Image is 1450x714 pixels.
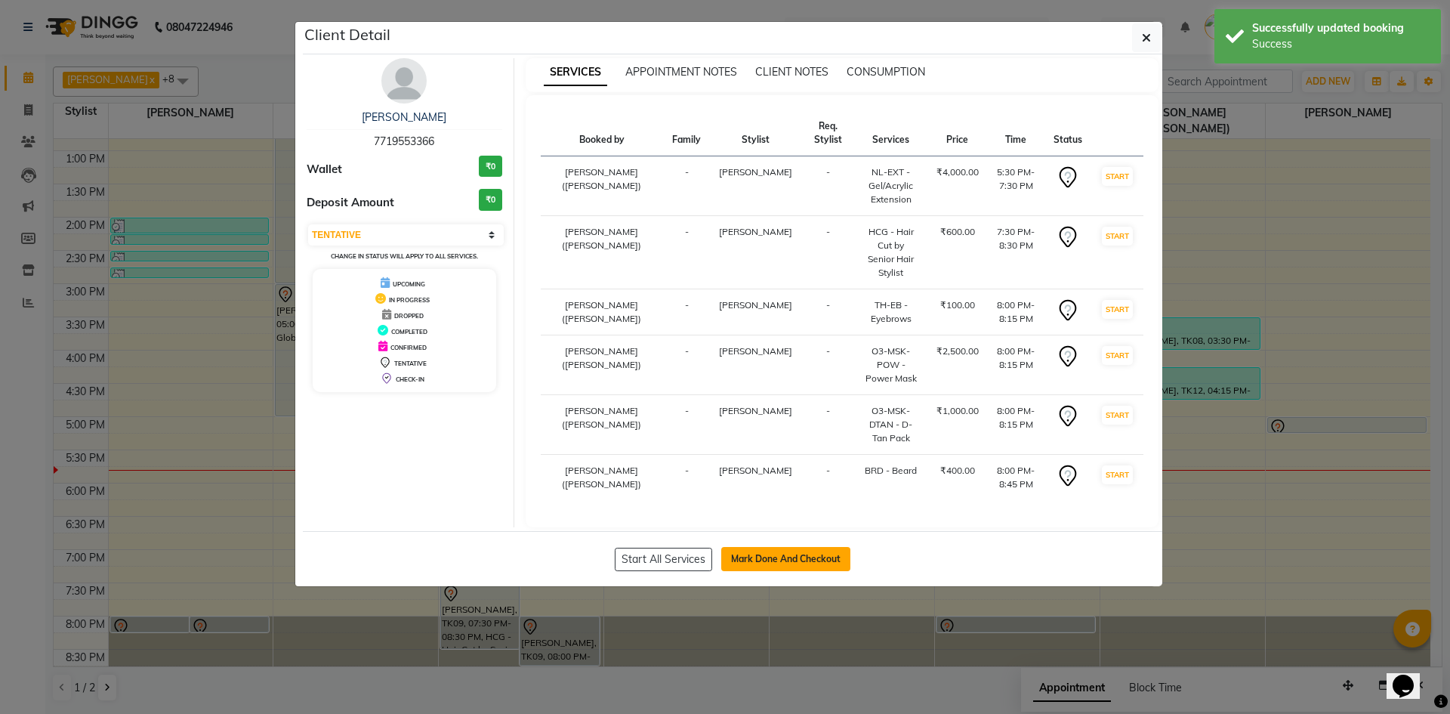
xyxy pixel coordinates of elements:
h3: ₹0 [479,189,502,211]
div: HCG - Hair Cut by Senior Hair Stylist [864,225,918,280]
span: [PERSON_NAME] [719,345,792,357]
iframe: chat widget [1387,654,1435,699]
div: ₹2,500.00 [936,345,979,358]
div: ₹600.00 [936,225,979,239]
span: [PERSON_NAME] [719,166,792,178]
span: IN PROGRESS [389,296,430,304]
div: NL-EXT - Gel/Acrylic Extension [864,165,918,206]
div: O3-MSK-DTAN - D-Tan Pack [864,404,918,445]
div: ₹400.00 [936,464,979,478]
span: Wallet [307,161,342,178]
td: [PERSON_NAME]([PERSON_NAME]) [541,289,664,335]
span: CHECK-IN [396,376,424,383]
span: TENTATIVE [394,360,427,367]
img: avatar [381,58,427,104]
h3: ₹0 [479,156,502,178]
td: 8:00 PM-8:15 PM [988,335,1044,395]
td: - [663,156,710,216]
th: Booked by [541,110,664,156]
td: - [801,455,855,501]
span: 7719553366 [374,134,434,148]
span: CLIENT NOTES [755,65,828,79]
div: TH-EB - Eyebrows [864,298,918,326]
a: [PERSON_NAME] [362,110,446,124]
td: 8:00 PM-8:15 PM [988,289,1044,335]
td: - [663,395,710,455]
th: Req. Stylist [801,110,855,156]
span: CONSUMPTION [847,65,925,79]
span: [PERSON_NAME] [719,405,792,416]
div: O3-MSK-POW - Power Mask [864,345,918,385]
td: - [801,335,855,395]
span: APPOINTMENT NOTES [625,65,737,79]
th: Family [663,110,710,156]
td: [PERSON_NAME]([PERSON_NAME]) [541,156,664,216]
th: Time [988,110,1044,156]
td: - [663,216,710,289]
td: [PERSON_NAME]([PERSON_NAME]) [541,455,664,501]
button: Mark Done And Checkout [721,547,850,571]
td: 8:00 PM-8:45 PM [988,455,1044,501]
span: UPCOMING [393,280,425,288]
td: [PERSON_NAME]([PERSON_NAME]) [541,216,664,289]
span: [PERSON_NAME] [719,226,792,237]
span: [PERSON_NAME] [719,465,792,476]
div: ₹1,000.00 [936,404,979,418]
td: 5:30 PM-7:30 PM [988,156,1044,216]
button: START [1102,346,1133,365]
button: START [1102,465,1133,484]
td: - [663,455,710,501]
div: BRD - Beard [864,464,918,478]
td: 8:00 PM-8:15 PM [988,395,1044,455]
div: ₹4,000.00 [936,165,979,179]
button: START [1102,227,1133,246]
td: - [663,335,710,395]
td: - [801,395,855,455]
th: Price [927,110,988,156]
td: [PERSON_NAME]([PERSON_NAME]) [541,335,664,395]
td: - [801,216,855,289]
td: - [801,156,855,216]
div: Successfully updated booking [1252,20,1430,36]
div: Success [1252,36,1430,52]
span: DROPPED [394,312,424,320]
span: COMPLETED [391,328,427,335]
span: SERVICES [544,59,607,86]
button: START [1102,406,1133,425]
span: [PERSON_NAME] [719,299,792,311]
td: - [801,289,855,335]
th: Stylist [710,110,801,156]
div: ₹100.00 [936,298,979,312]
td: - [663,289,710,335]
th: Status [1044,110,1091,156]
span: CONFIRMED [390,344,427,351]
button: Start All Services [615,548,712,571]
th: Services [855,110,927,156]
h5: Client Detail [304,23,390,46]
button: START [1102,167,1133,186]
td: [PERSON_NAME]([PERSON_NAME]) [541,395,664,455]
td: 7:30 PM-8:30 PM [988,216,1044,289]
button: START [1102,300,1133,319]
small: Change in status will apply to all services. [331,252,478,260]
span: Deposit Amount [307,194,394,212]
